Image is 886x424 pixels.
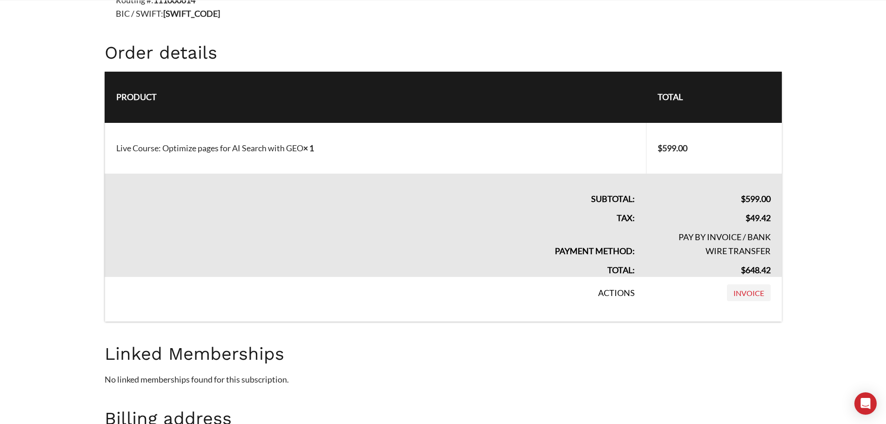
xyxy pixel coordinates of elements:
th: Subtotal: [105,174,646,206]
th: Actions [105,277,646,322]
span: 648.42 [741,265,771,275]
th: Product [105,72,646,122]
h2: Order details [105,43,782,63]
span: 49.42 [746,213,771,223]
li: BIC / SWIFT: [116,7,782,20]
span: $ [746,213,750,223]
p: No linked memberships found for this subscription. [105,373,782,386]
strong: × 1 [303,143,314,153]
bdi: 599.00 [658,143,687,153]
th: Tax: [105,206,646,225]
a: Invoice [727,284,771,301]
span: $ [741,265,746,275]
span: $ [741,194,746,204]
td: Pay by Invoice / Bank Wire Transfer [646,225,781,258]
h2: Linked Memberships [105,344,782,364]
th: Total [646,72,781,122]
span: 599.00 [741,194,771,204]
td: Live Course: Optimize pages for AI Search with GEO [105,123,646,174]
span: $ [658,143,662,153]
strong: [SWIFT_CODE] [163,8,220,19]
th: Total: [105,258,646,277]
th: Payment method: [105,225,646,258]
div: Open Intercom Messenger [854,392,877,415]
